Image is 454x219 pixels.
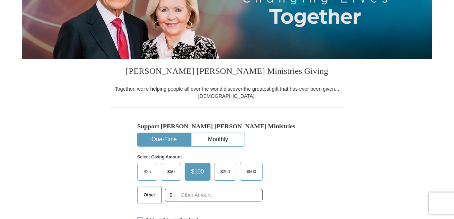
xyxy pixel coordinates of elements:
[137,123,317,130] h5: Support [PERSON_NAME] [PERSON_NAME] Ministries
[217,166,234,177] span: $250
[187,166,208,177] span: $100
[243,166,260,177] span: $500
[140,190,159,200] span: Other
[165,189,177,201] span: $
[110,85,344,100] div: Together, we're helping people all over the world discover the greatest gift that has ever been g...
[138,133,191,146] button: One-Time
[137,154,182,160] strong: Select Giving Amount
[191,133,245,146] button: Monthly
[140,166,154,177] span: $25
[164,166,178,177] span: $50
[110,59,344,85] h3: [PERSON_NAME] [PERSON_NAME] Ministries Giving
[177,189,263,201] input: Other Amount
